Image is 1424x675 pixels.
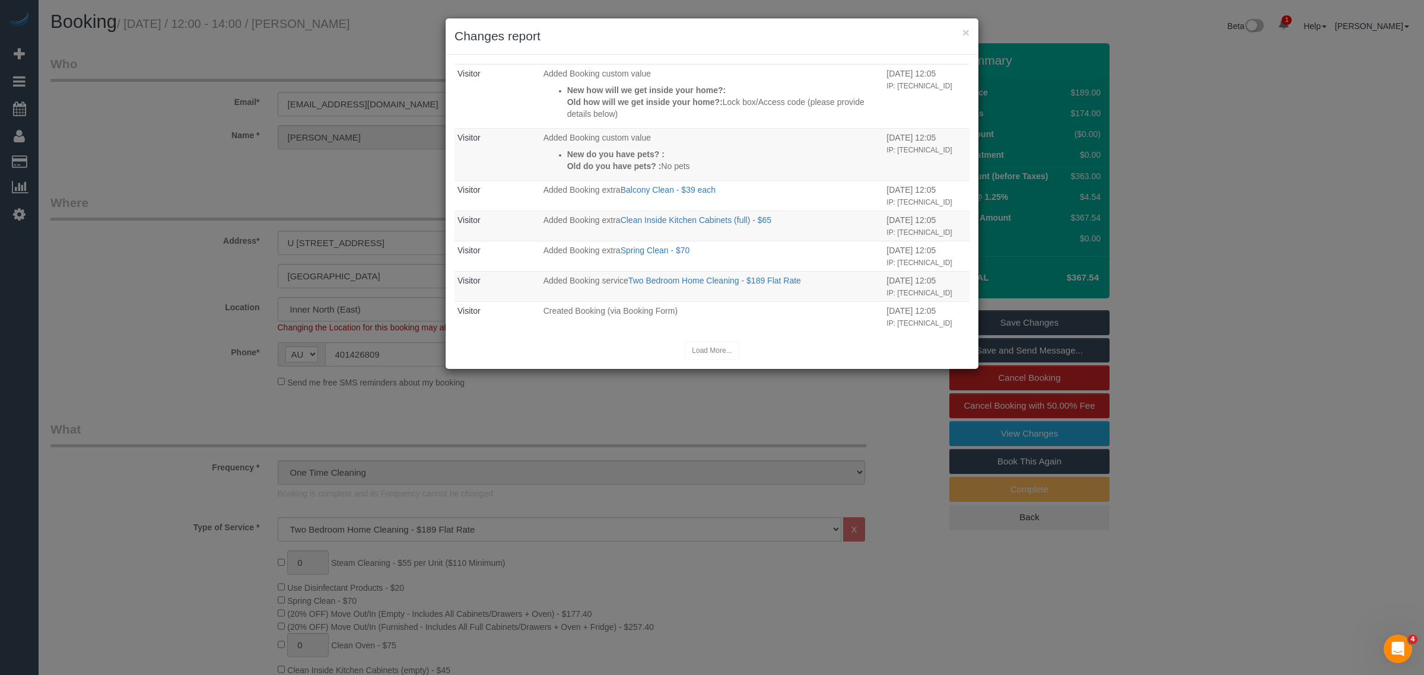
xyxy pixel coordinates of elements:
span: Added Booking custom value [543,133,651,142]
td: Who [454,301,541,332]
a: Clean Inside Kitchen Cabinets (full) - $65 [621,215,771,225]
strong: New how will we get inside your home?: [567,85,726,95]
span: Added Booking extra [543,246,621,255]
td: What [541,241,884,271]
h3: Changes report [454,27,970,45]
td: When [883,211,970,241]
td: Who [454,211,541,241]
a: Two Bedroom Home Cleaning - $189 Flat Rate [628,276,801,285]
span: Created Booking (via Booking Form) [543,306,678,316]
td: When [883,128,970,180]
a: Visitor [457,185,481,195]
p: Lock box/Access code (please provide details below) [567,96,881,120]
td: When [883,271,970,301]
small: IP: [TECHNICAL_ID] [886,259,952,267]
td: When [883,241,970,271]
a: Visitor [457,69,481,78]
strong: Old how will we get inside your home?: [567,97,723,107]
small: IP: [TECHNICAL_ID] [886,146,952,154]
iframe: Intercom live chat [1384,635,1412,663]
a: Visitor [457,276,481,285]
small: IP: [TECHNICAL_ID] [886,228,952,237]
td: When [883,64,970,128]
td: Who [454,271,541,301]
td: What [541,64,884,128]
small: IP: [TECHNICAL_ID] [886,319,952,327]
td: When [883,180,970,211]
small: IP: [TECHNICAL_ID] [886,289,952,297]
td: What [541,211,884,241]
td: Who [454,128,541,180]
strong: Old do you have pets? : [567,161,662,171]
p: No pets [567,160,881,172]
span: Added Booking service [543,276,628,285]
span: Added Booking extra [543,215,621,225]
td: Who [454,180,541,211]
a: Visitor [457,133,481,142]
small: IP: [TECHNICAL_ID] [886,198,952,206]
td: What [541,271,884,301]
a: Spring Clean - $70 [621,246,690,255]
small: IP: [TECHNICAL_ID] [886,82,952,90]
span: Added Booking extra [543,185,621,195]
td: What [541,128,884,180]
span: Added Booking custom value [543,69,651,78]
td: What [541,301,884,332]
button: × [962,26,970,39]
a: Balcony Clean - $39 each [621,185,716,195]
td: What [541,180,884,211]
strong: New do you have pets? : [567,149,665,159]
td: Who [454,241,541,271]
sui-modal: Changes report [446,18,978,369]
a: Visitor [457,306,481,316]
a: Visitor [457,215,481,225]
td: When [883,301,970,332]
a: Visitor [457,246,481,255]
span: 4 [1408,635,1417,644]
td: Who [454,64,541,128]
